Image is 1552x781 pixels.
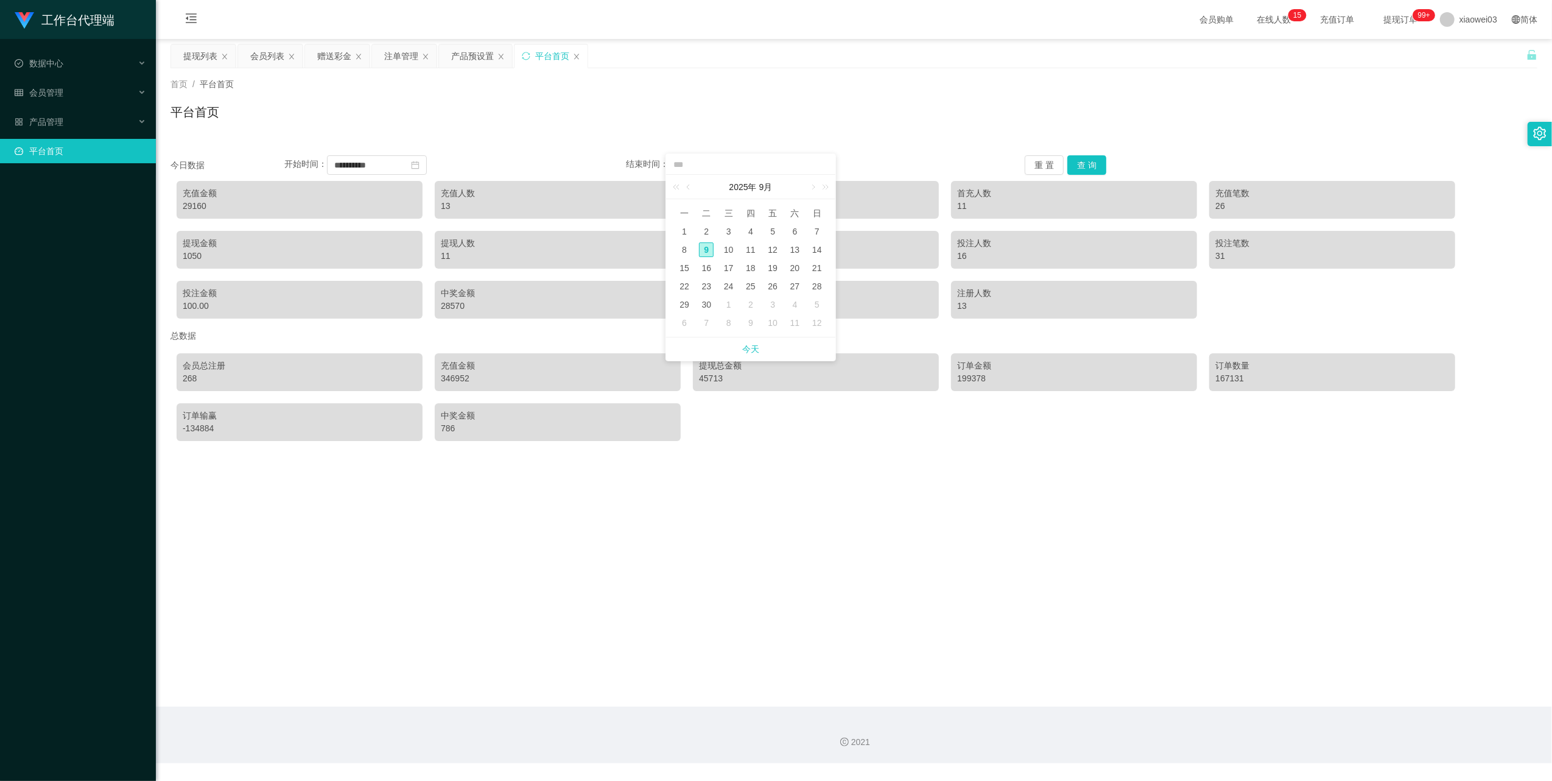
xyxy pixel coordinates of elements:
[788,224,802,239] div: 6
[15,58,63,68] span: 数据中心
[695,204,717,222] th: 周二
[1293,9,1297,21] p: 1
[788,316,802,330] div: 11
[784,208,806,219] span: 六
[441,237,675,250] div: 提现人数
[718,295,740,314] td: 2025年10月1日
[192,79,195,89] span: /
[765,242,780,257] div: 12
[1067,155,1106,175] button: 查 询
[765,316,780,330] div: 10
[1251,15,1297,24] span: 在线人数
[441,187,675,200] div: 充值人数
[535,44,569,68] div: 平台首页
[718,241,740,259] td: 2025年9月10日
[806,222,828,241] td: 2025年9月7日
[1297,9,1302,21] p: 5
[673,204,695,222] th: 周一
[740,222,762,241] td: 2025年9月4日
[743,316,758,330] div: 9
[183,44,217,68] div: 提现列表
[957,359,1191,372] div: 订单金额
[673,222,695,241] td: 2025年9月1日
[441,200,675,213] div: 13
[166,736,1542,749] div: 2021
[183,187,416,200] div: 充值金额
[840,738,849,746] i: 图标: copyright
[762,277,784,295] td: 2025年9月26日
[762,295,784,314] td: 2025年10月3日
[170,325,1537,347] div: 总数据
[957,300,1191,313] div: 13
[1215,372,1449,385] div: 167131
[695,259,717,277] td: 2025年9月16日
[1215,187,1449,200] div: 充值笔数
[718,277,740,295] td: 2025年9月24日
[183,200,416,213] div: 29160
[699,372,933,385] div: 45713
[957,200,1191,213] div: 11
[170,79,188,89] span: 首页
[784,204,806,222] th: 周六
[957,372,1191,385] div: 199378
[806,241,828,259] td: 2025年9月14日
[673,259,695,277] td: 2025年9月15日
[41,1,114,40] h1: 工作台代理端
[183,359,416,372] div: 会员总注册
[699,242,714,257] div: 9
[718,259,740,277] td: 2025年9月17日
[957,237,1191,250] div: 投注人数
[250,44,284,68] div: 会员列表
[1215,237,1449,250] div: 投注笔数
[743,297,758,312] div: 2
[15,117,63,127] span: 产品管理
[673,277,695,295] td: 2025年9月22日
[684,175,695,199] a: 上个月 (翻页上键)
[1315,15,1361,24] span: 充值订单
[740,295,762,314] td: 2025年10月2日
[718,314,740,332] td: 2025年10月8日
[722,224,736,239] div: 3
[762,204,784,222] th: 周五
[695,277,717,295] td: 2025年9月23日
[722,297,736,312] div: 1
[288,53,295,60] i: 图标: close
[788,242,802,257] div: 13
[784,277,806,295] td: 2025年9月27日
[384,44,418,68] div: 注单管理
[722,279,736,294] div: 24
[740,314,762,332] td: 2025年10月9日
[677,224,692,239] div: 1
[740,277,762,295] td: 2025年9月25日
[806,204,828,222] th: 周日
[722,242,736,257] div: 10
[183,287,416,300] div: 投注金额
[762,208,784,219] span: 五
[183,237,416,250] div: 提现金额
[1215,200,1449,213] div: 26
[957,187,1191,200] div: 首充人数
[1526,49,1537,60] i: 图标: unlock
[284,160,327,169] span: 开始时间：
[15,88,23,97] i: 图标: table
[15,12,34,29] img: logo.9652507e.png
[695,208,717,219] span: 二
[722,316,736,330] div: 8
[699,261,714,275] div: 16
[957,250,1191,263] div: 16
[673,241,695,259] td: 2025年9月8日
[441,250,675,263] div: 11
[784,295,806,314] td: 2025年10月4日
[441,409,675,422] div: 中奖金额
[815,175,831,199] a: 下一年 (Control键加右方向键)
[742,337,759,361] a: 今天
[15,118,23,126] i: 图标: appstore-o
[695,222,717,241] td: 2025年9月2日
[765,297,780,312] div: 3
[451,44,494,68] div: 产品预设置
[1512,15,1520,24] i: 图标: global
[170,159,284,172] div: 今日数据
[762,241,784,259] td: 2025年9月12日
[695,314,717,332] td: 2025年10月7日
[441,359,675,372] div: 充值金额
